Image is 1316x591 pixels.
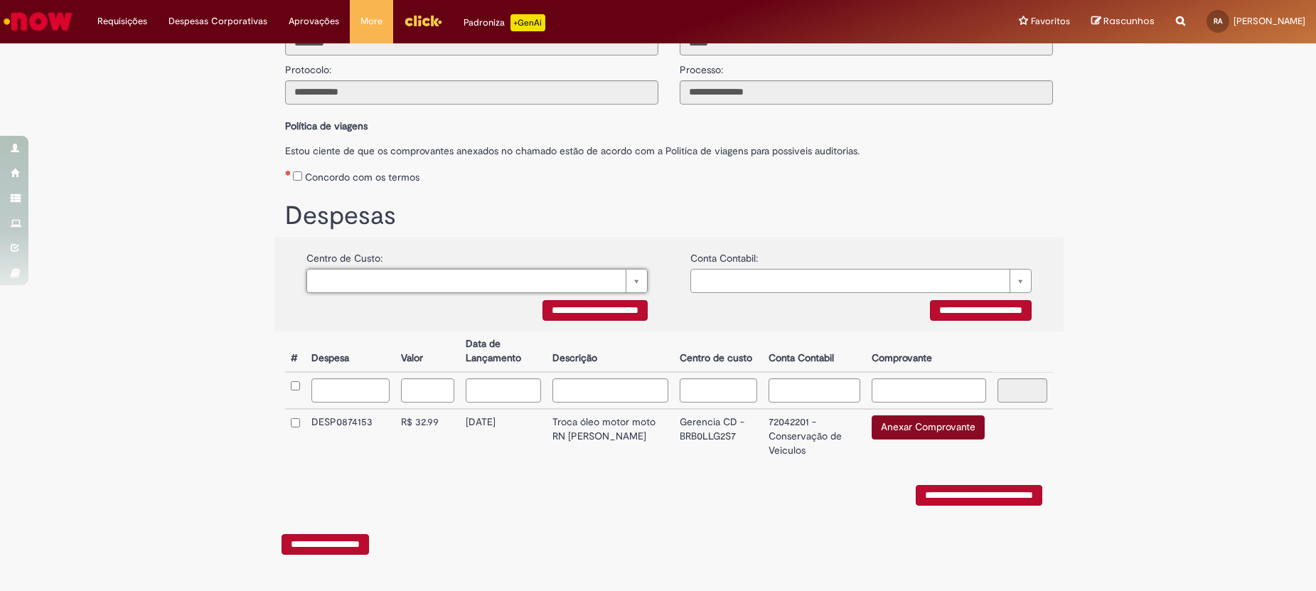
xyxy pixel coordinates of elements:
[306,409,396,464] td: DESP0874153
[289,14,339,28] span: Aprovações
[395,409,460,464] td: R$ 32.99
[460,331,546,372] th: Data de Lançamento
[285,331,306,372] th: #
[763,331,866,372] th: Conta Contabil
[285,55,331,77] label: Protocolo:
[674,331,763,372] th: Centro de custo
[674,409,763,464] td: Gerencia CD - BRB0LLG2S7
[305,170,419,184] label: Concordo com os termos
[404,10,442,31] img: click_logo_yellow_360x200.png
[97,14,147,28] span: Requisições
[306,331,396,372] th: Despesa
[547,331,674,372] th: Descrição
[547,409,674,464] td: Troca óleo motor moto RN [PERSON_NAME]
[306,269,648,293] a: Limpar campo {0}
[1234,15,1305,27] span: [PERSON_NAME]
[285,137,1053,158] label: Estou ciente de que os comprovantes anexados no chamado estão de acordo com a Politica de viagens...
[360,14,383,28] span: More
[285,119,368,132] b: Política de viagens
[306,244,383,265] label: Centro de Custo:
[1031,14,1070,28] span: Favoritos
[866,409,992,464] td: Anexar Comprovante
[866,331,992,372] th: Comprovante
[680,55,723,77] label: Processo:
[872,415,985,440] button: Anexar Comprovante
[460,409,546,464] td: [DATE]
[1091,15,1155,28] a: Rascunhos
[1,7,75,36] img: ServiceNow
[1103,14,1155,28] span: Rascunhos
[1214,16,1222,26] span: RA
[510,14,545,31] p: +GenAi
[763,409,866,464] td: 72042201 - Conservação de Veiculos
[690,244,758,265] label: Conta Contabil:
[285,202,1053,230] h1: Despesas
[168,14,267,28] span: Despesas Corporativas
[690,269,1032,293] a: Limpar campo {0}
[395,331,460,372] th: Valor
[464,14,545,31] div: Padroniza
